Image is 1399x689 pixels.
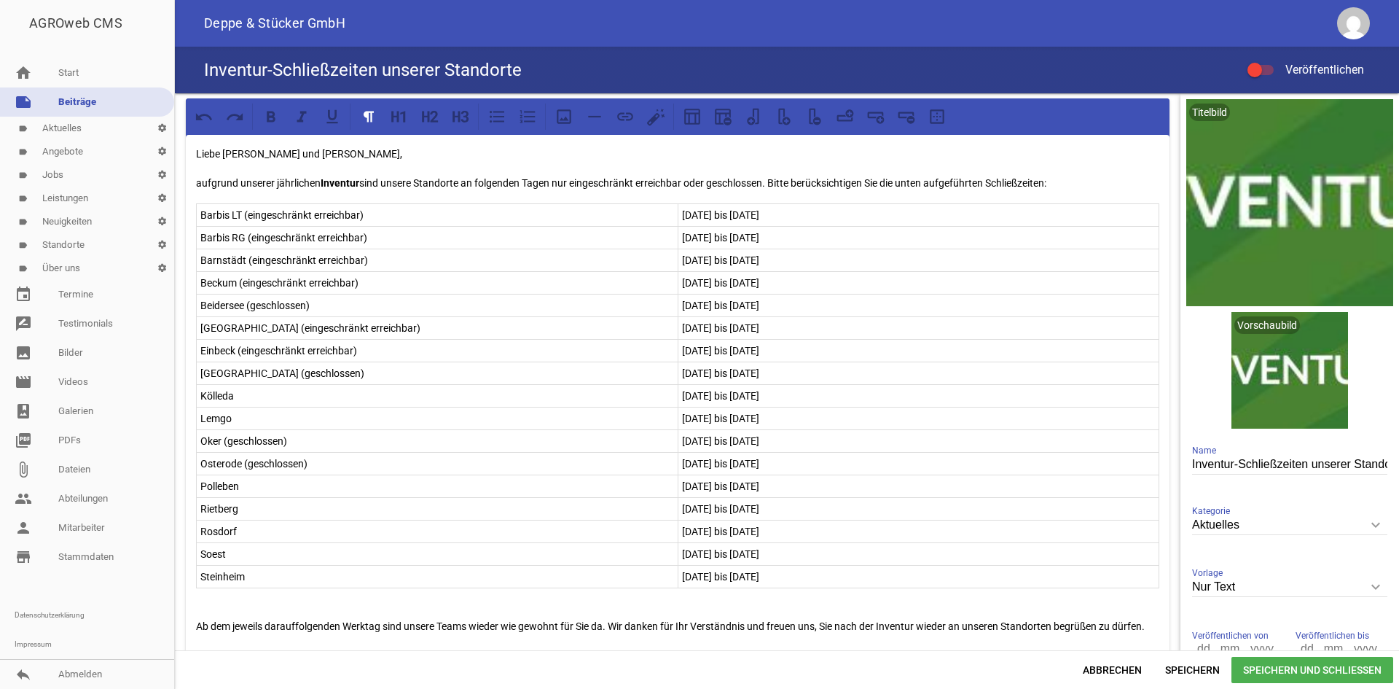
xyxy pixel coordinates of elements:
[682,432,1156,450] p: [DATE] bis [DATE]
[682,523,1156,540] p: [DATE] bis [DATE]
[15,64,32,82] i: home
[1192,628,1269,643] span: Veröffentlichen von
[321,177,359,189] strong: Inventur
[682,455,1156,472] p: [DATE] bis [DATE]
[150,163,174,187] i: settings
[682,410,1156,427] p: [DATE] bis [DATE]
[196,647,1159,664] p: Ihr Team von
[682,545,1156,563] p: [DATE] bis [DATE]
[18,217,28,227] i: label
[200,297,674,314] p: Beidersee (geschlossen)
[150,257,174,280] i: settings
[1364,575,1387,599] i: keyboard_arrow_down
[200,319,674,337] p: [GEOGRAPHIC_DATA] (eingeschränkt erreichbar)
[15,461,32,478] i: attach_file
[200,229,674,246] p: Barbis RG (eingeschränkt erreichbar)
[150,140,174,163] i: settings
[196,618,1159,635] p: Ab dem jeweils darauffolgenden Werktag sind unsere Teams wieder wie gewohnt für Sie da. Wir danke...
[1153,657,1231,683] span: Speichern
[18,194,28,203] i: label
[200,365,674,382] p: [GEOGRAPHIC_DATA] (geschlossen)
[682,387,1156,405] p: [DATE] bis [DATE]
[200,545,674,563] p: Soest
[1296,639,1320,658] input: dd
[196,174,1159,192] p: aufgrund unserer jährlichen sind unsere Standorte an folgenden Tagen nur eingeschränkt erreichbar...
[15,373,32,391] i: movie
[150,187,174,210] i: settings
[1320,639,1347,658] input: mm
[1296,628,1369,643] span: Veröffentlichen bis
[682,342,1156,359] p: [DATE] bis [DATE]
[150,117,174,140] i: settings
[682,206,1156,224] p: [DATE] bis [DATE]
[200,206,674,224] p: Barbis LT (eingeschränkt erreichbar)
[18,147,28,157] i: label
[200,342,674,359] p: Einbeck (eingeschränkt erreichbar)
[1243,639,1280,658] input: yyyy
[1217,639,1243,658] input: mm
[1231,657,1393,683] span: Speichern und Schließen
[15,93,32,111] i: note
[682,274,1156,292] p: [DATE] bis [DATE]
[200,432,674,450] p: Oker (geschlossen)
[1234,316,1300,334] div: Vorschaubild
[204,58,522,82] h4: Inventur-Schließzeiten unserer Standorte
[682,365,1156,382] p: [DATE] bis [DATE]
[196,145,1159,163] p: Liebe [PERSON_NAME] und [PERSON_NAME],
[682,252,1156,269] p: [DATE] bis [DATE]
[1347,639,1383,658] input: yyyy
[254,650,362,661] strong: Deppe & Stücker GmbH
[15,315,32,332] i: rate_review
[1192,639,1217,658] input: dd
[15,432,32,449] i: picture_as_pdf
[15,344,32,362] i: image
[200,387,674,405] p: Kölleda
[1268,63,1364,77] span: Veröffentlichen
[15,666,32,683] i: reply
[200,568,674,585] p: Steinheim
[150,210,174,233] i: settings
[1071,657,1153,683] span: Abbrechen
[200,523,674,540] p: Rosdorf
[1364,513,1387,537] i: keyboard_arrow_down
[200,478,674,495] p: Polleben
[18,124,28,133] i: label
[682,319,1156,337] p: [DATE] bis [DATE]
[200,274,674,292] p: Beckum (eingeschränkt erreichbar)
[18,264,28,273] i: label
[15,286,32,303] i: event
[15,402,32,420] i: photo_album
[200,500,674,518] p: Rietberg
[200,252,674,269] p: Barnstädt (eingeschränkt erreichbar)
[200,455,674,472] p: Osterode (geschlossen)
[682,500,1156,518] p: [DATE] bis [DATE]
[682,297,1156,314] p: [DATE] bis [DATE]
[204,17,345,30] span: Deppe & Stücker GmbH
[15,490,32,507] i: people
[18,171,28,180] i: label
[682,229,1156,246] p: [DATE] bis [DATE]
[682,568,1156,585] p: [DATE] bis [DATE]
[1189,104,1230,121] div: Titelbild
[18,241,28,250] i: label
[682,478,1156,495] p: [DATE] bis [DATE]
[15,548,32,566] i: store_mall_directory
[15,519,32,537] i: person
[200,410,674,427] p: Lemgo
[150,233,174,257] i: settings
